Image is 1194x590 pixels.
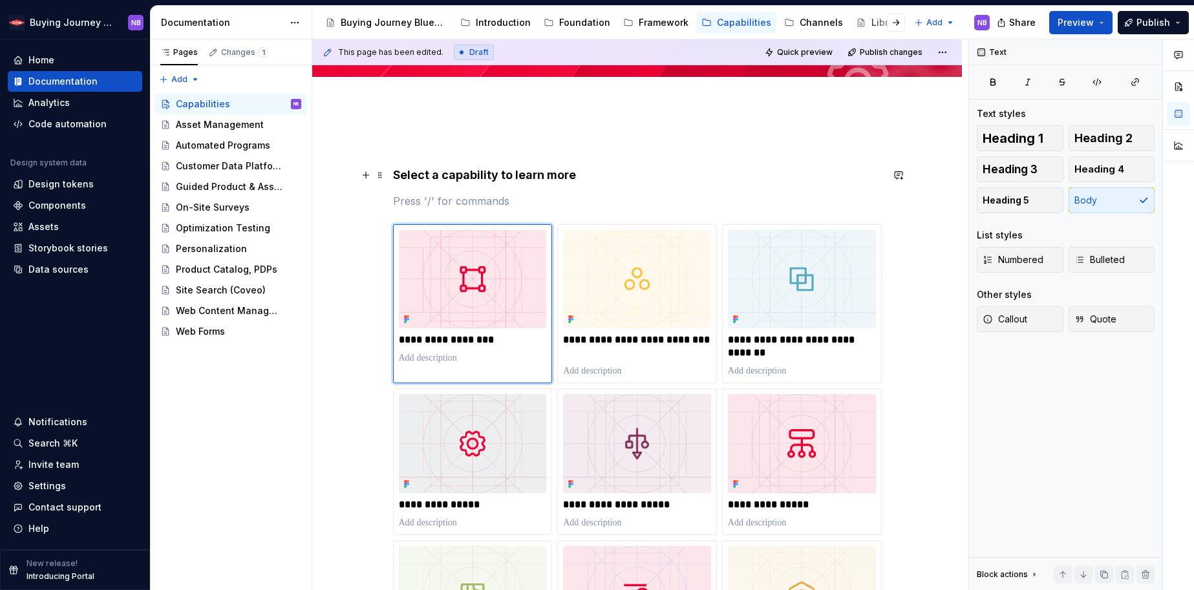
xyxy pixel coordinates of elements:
button: Help [8,518,142,539]
span: Preview [1058,16,1094,29]
a: Foundation [538,12,615,33]
a: Invite team [8,454,142,475]
a: Buying Journey Blueprint [320,12,453,33]
div: NB [977,17,987,28]
a: Storybook stories [8,238,142,258]
span: Quote [1074,313,1116,326]
div: Design tokens [28,178,94,191]
div: Settings [28,479,66,492]
div: Invite team [28,458,79,471]
div: NB [293,98,299,111]
div: List styles [977,229,1023,242]
img: ebcb961f-3702-4f4f-81a3-20bbd08d1a2b.png [9,15,25,30]
div: On-Site Surveys [176,201,250,214]
div: Contact support [28,501,101,514]
span: Quick preview [777,47,833,58]
div: Capabilities [717,16,771,29]
a: Home [8,50,142,70]
img: 1e9477e5-a44b-4bc8-b5c9-1bf538d9ba5e.png [399,230,547,328]
a: Framework [618,12,694,33]
div: Assets [28,220,59,233]
div: Analytics [28,96,70,109]
div: Foundation [559,16,610,29]
a: Library [851,12,908,33]
div: Site Search (Coveo) [176,284,266,297]
img: 315f0e0a-e5b7-42a2-ba6c-9566b01c0292.png [728,230,876,328]
span: Share [1009,16,1036,29]
a: Site Search (Coveo) [155,280,306,300]
button: Heading 2 [1069,125,1155,151]
p: New release! [27,558,78,569]
a: Guided Product & Asset Selection [155,176,306,197]
div: Channels [800,16,843,29]
div: Notifications [28,416,87,428]
div: Search ⌘K [28,437,78,450]
span: Draft [469,47,489,58]
button: Add [910,14,959,32]
div: Framework [639,16,688,29]
button: Buying Journey BlueprintNB [3,8,147,36]
button: Notifications [8,412,142,432]
a: Assets [8,216,142,237]
div: Block actions [977,565,1039,584]
button: Heading 4 [1069,156,1155,182]
button: Callout [977,306,1063,332]
div: Automated Programs [176,139,270,152]
span: Bulleted [1074,253,1125,266]
a: Personalization [155,238,306,259]
span: Heading 1 [983,132,1043,145]
div: Design system data [10,158,87,168]
div: Product Catalog, PDPs [176,263,277,276]
p: Introducing Portal [27,571,94,582]
span: Add [926,17,943,28]
div: Block actions [977,569,1028,580]
button: Numbered [977,247,1063,273]
div: Page tree [155,94,306,342]
div: Components [28,199,86,212]
button: Heading 3 [977,156,1063,182]
div: Home [28,54,54,67]
button: Quick preview [761,43,838,61]
button: Publish changes [844,43,928,61]
div: Other styles [977,288,1032,301]
div: Web Content Management [176,304,283,317]
button: Heading 1 [977,125,1063,151]
a: Optimization Testing [155,218,306,238]
h4: Select a capability to learn more [393,167,882,183]
span: Publish changes [860,47,922,58]
a: Asset Management [155,114,306,135]
span: Callout [983,313,1027,326]
div: Documentation [161,16,283,29]
div: Optimization Testing [176,222,270,235]
div: Pages [160,47,198,58]
a: Components [8,195,142,216]
a: On-Site Surveys [155,197,306,218]
a: Data sources [8,259,142,280]
a: Channels [779,12,848,33]
span: Add [171,74,187,85]
button: Preview [1049,11,1113,34]
a: Web Content Management [155,300,306,321]
span: Heading 4 [1074,163,1124,176]
button: Add [155,70,204,89]
div: Storybook stories [28,242,108,255]
button: Share [990,11,1044,34]
span: Numbered [983,253,1043,266]
a: Code automation [8,114,142,134]
div: Text styles [977,107,1026,120]
img: 1bd1ccb9-bba1-4f7d-b782-7745e67d445e.png [563,394,711,492]
a: Product Catalog, PDPs [155,259,306,280]
img: 3dfb01a6-7d8d-492e-93d9-5e4984d9e4af.png [399,394,547,492]
a: Capabilities [696,12,776,33]
button: Search ⌘K [8,433,142,454]
a: CapabilitiesNB [155,94,306,114]
button: Quote [1069,306,1155,332]
button: Bulleted [1069,247,1155,273]
div: Data sources [28,263,89,276]
a: Analytics [8,92,142,113]
span: Heading 5 [983,194,1029,207]
div: Customer Data Platform (CDP) [176,160,283,173]
div: Page tree [320,10,908,36]
div: Documentation [28,75,98,88]
span: This page has been edited. [338,47,443,58]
